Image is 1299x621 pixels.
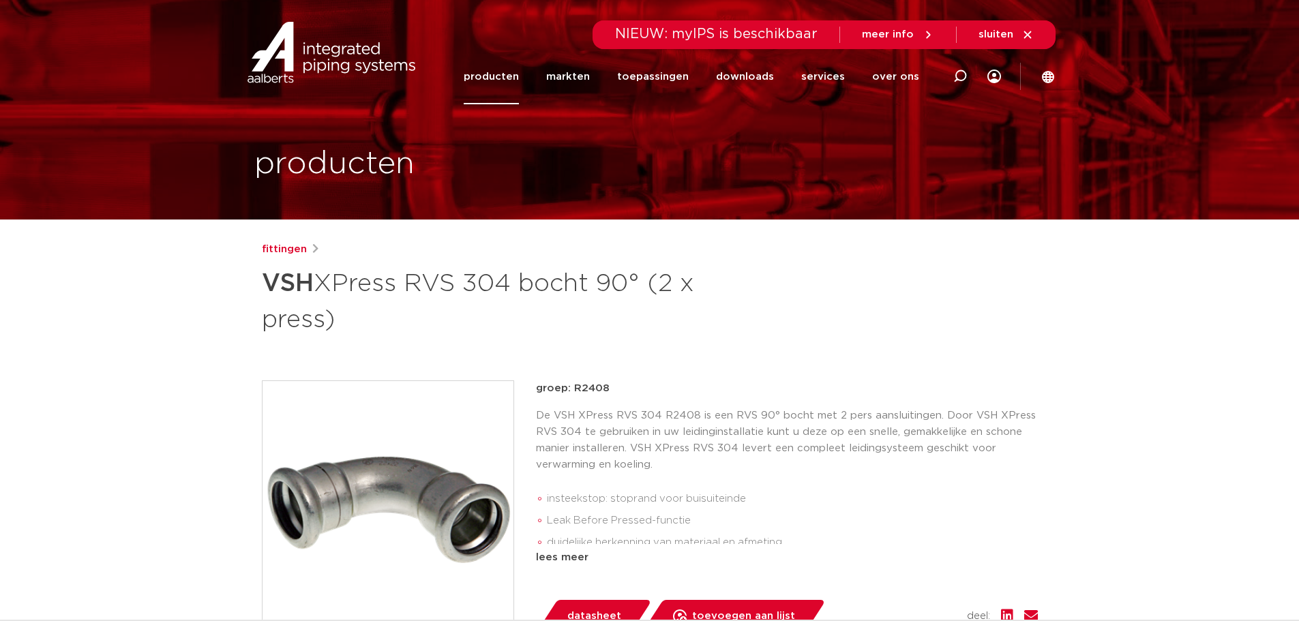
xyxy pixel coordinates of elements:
strong: VSH [262,271,314,296]
h1: producten [254,142,415,186]
a: sluiten [979,29,1034,41]
div: my IPS [987,49,1001,104]
a: toepassingen [617,49,689,104]
li: duidelijke herkenning van materiaal en afmeting [547,532,1038,554]
div: lees meer [536,549,1038,566]
li: insteekstop: stoprand voor buisuiteinde [547,488,1038,510]
li: Leak Before Pressed-functie [547,510,1038,532]
a: producten [464,49,519,104]
span: meer info [862,29,914,40]
a: downloads [716,49,774,104]
a: fittingen [262,241,307,258]
span: sluiten [979,29,1013,40]
a: over ons [872,49,919,104]
a: meer info [862,29,934,41]
h1: XPress RVS 304 bocht 90° (2 x press) [262,263,774,337]
p: De VSH XPress RVS 304 R2408 is een RVS 90° bocht met 2 pers aansluitingen. Door VSH XPress RVS 30... [536,408,1038,473]
nav: Menu [464,49,919,104]
a: markten [546,49,590,104]
span: NIEUW: myIPS is beschikbaar [615,27,818,41]
p: groep: R2408 [536,380,1038,397]
a: services [801,49,845,104]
